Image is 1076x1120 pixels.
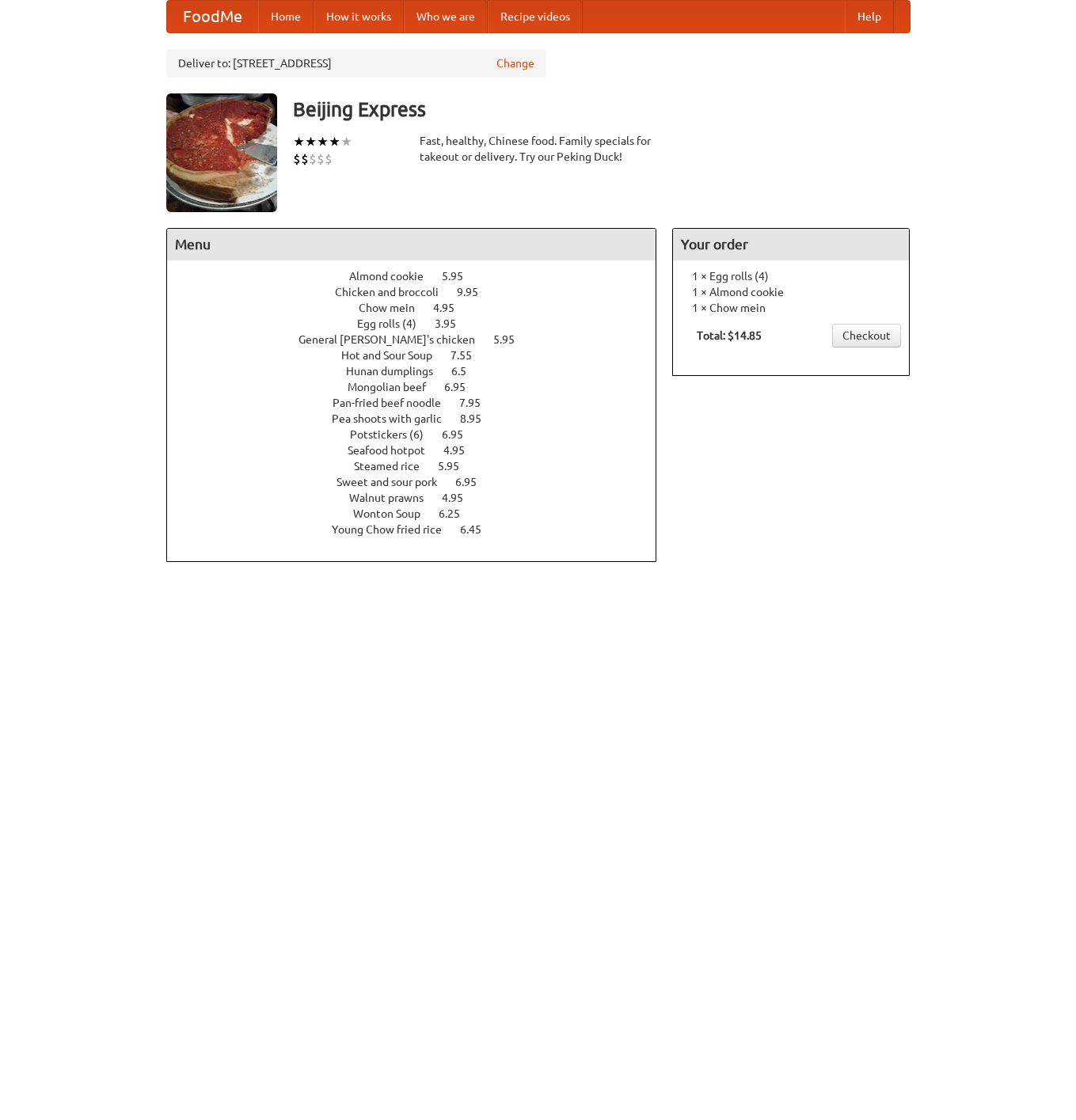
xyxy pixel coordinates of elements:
[354,460,489,473] a: Steamed rice 5.95
[681,284,901,300] li: 1 × Almond cookie
[167,1,258,32] a: FoodMe
[493,333,530,346] span: 5.95
[439,507,476,520] span: 6.25
[348,381,442,393] span: Mongolian beef
[348,381,495,393] a: Mongolian beef 6.95
[697,329,762,342] b: Total: $14.85
[341,349,501,362] a: Hot and Sour Soup 7.55
[435,317,472,330] span: 3.95
[488,1,583,32] a: Recipe videos
[314,1,404,32] a: How it works
[298,333,491,346] span: General [PERSON_NAME]'s chicken
[258,1,314,32] a: Home
[349,492,492,504] a: Walnut prawns 4.95
[348,444,494,457] a: Seafood hotpot 4.95
[459,397,496,409] span: 7.95
[845,1,894,32] a: Help
[293,133,305,150] li: ★
[832,324,901,347] a: Checkout
[349,492,439,504] span: Walnut prawns
[166,93,277,212] img: angular.jpg
[301,150,309,168] li: $
[353,507,489,520] a: Wonton Soup 6.25
[438,460,475,473] span: 5.95
[359,302,484,314] a: Chow mein 4.95
[332,412,511,425] a: Pea shoots with garlic 8.95
[350,428,492,441] a: Potstickers (6) 6.95
[309,150,317,168] li: $
[349,270,492,283] a: Almond cookie 5.95
[335,286,508,298] a: Chicken and broccoli 9.95
[298,333,544,346] a: General [PERSON_NAME]'s chicken 5.95
[335,286,454,298] span: Chicken and broccoli
[451,349,488,362] span: 7.55
[353,507,436,520] span: Wonton Soup
[336,476,453,488] span: Sweet and sour pork
[166,49,546,78] div: Deliver to: [STREET_ADDRESS]
[673,229,909,260] h4: Your order
[460,523,497,536] span: 6.45
[442,270,479,283] span: 5.95
[455,476,492,488] span: 6.95
[350,428,439,441] span: Potstickers (6)
[681,300,901,316] li: 1 × Chow mein
[457,286,494,298] span: 9.95
[346,365,496,378] a: Hunan dumplings 6.5
[317,150,325,168] li: $
[354,460,435,473] span: Steamed rice
[359,302,431,314] span: Chow mein
[357,317,432,330] span: Egg rolls (4)
[442,428,479,441] span: 6.95
[443,444,481,457] span: 4.95
[325,150,333,168] li: $
[293,93,911,125] h3: Beijing Express
[460,412,497,425] span: 8.95
[442,492,479,504] span: 4.95
[167,229,656,260] h4: Menu
[293,150,301,168] li: $
[444,381,481,393] span: 6.95
[420,133,657,165] div: Fast, healthy, Chinese food. Family specials for takeout or delivery. Try our Peking Duck!
[332,523,458,536] span: Young Chow fried rice
[333,397,510,409] a: Pan-fried beef noodle 7.95
[496,55,534,71] a: Change
[348,444,441,457] span: Seafood hotpot
[340,133,352,150] li: ★
[681,268,901,284] li: 1 × Egg rolls (4)
[404,1,488,32] a: Who we are
[317,133,329,150] li: ★
[433,302,470,314] span: 4.95
[332,523,511,536] a: Young Chow fried rice 6.45
[333,397,457,409] span: Pan-fried beef noodle
[357,317,485,330] a: Egg rolls (4) 3.95
[346,365,449,378] span: Hunan dumplings
[336,476,506,488] a: Sweet and sour pork 6.95
[332,412,458,425] span: Pea shoots with garlic
[451,365,482,378] span: 6.5
[329,133,340,150] li: ★
[349,270,439,283] span: Almond cookie
[341,349,448,362] span: Hot and Sour Soup
[305,133,317,150] li: ★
